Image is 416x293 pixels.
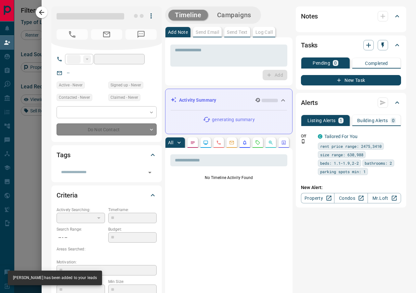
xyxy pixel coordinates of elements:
[57,150,70,160] h2: Tags
[255,140,260,145] svg: Requests
[168,10,208,20] button: Timeline
[211,10,258,20] button: Campaigns
[168,140,173,145] p: All
[57,123,157,135] div: Do Not Contact
[324,134,357,139] a: Tailored For You
[108,207,157,213] p: Timeframe:
[57,29,88,40] span: No Number
[59,82,83,88] span: Active - Never
[145,168,154,177] button: Open
[57,190,78,200] h2: Criteria
[203,140,208,145] svg: Lead Browsing Activity
[301,8,401,24] div: Notes
[91,29,122,40] span: No Email
[57,232,105,243] p: -- - --
[340,118,342,123] p: 1
[179,97,216,104] p: Activity Summary
[318,134,322,139] div: condos.ca
[57,246,157,252] p: Areas Searched:
[168,30,188,34] p: Add Note
[268,140,273,145] svg: Opportunities
[313,61,330,65] p: Pending
[57,259,157,265] p: Motivation:
[392,118,395,123] p: 0
[57,187,157,203] div: Criteria
[320,151,363,158] span: size range: 630,988
[190,140,195,145] svg: Notes
[307,118,336,123] p: Listing Alerts
[170,175,287,181] p: No Timeline Activity Found
[301,75,401,85] button: New Task
[108,279,157,285] p: Min Size:
[110,94,138,101] span: Claimed - Never
[320,143,382,149] span: rent price range: 2475,3410
[108,226,157,232] p: Budget:
[281,140,286,145] svg: Agent Actions
[301,11,318,21] h2: Notes
[67,70,70,75] a: --
[216,140,221,145] svg: Calls
[334,61,337,65] p: 0
[365,61,388,66] p: Completed
[301,184,401,191] p: New Alert:
[301,37,401,53] div: Tasks
[365,160,392,166] span: bathrooms: 2
[57,207,105,213] p: Actively Searching:
[301,139,305,144] svg: Push Notification Only
[368,193,401,203] a: Mr.Loft
[171,94,287,106] div: Activity Summary
[301,40,318,50] h2: Tasks
[229,140,234,145] svg: Emails
[357,118,388,123] p: Building Alerts
[301,193,334,203] a: Property
[212,116,254,123] p: generating summary
[110,82,141,88] span: Signed up - Never
[13,273,97,283] div: [PERSON_NAME] has been added to your leads
[334,193,368,203] a: Condos
[320,160,359,166] span: beds: 1.1-1.9,2-2
[301,95,401,110] div: Alerts
[242,140,247,145] svg: Listing Alerts
[125,29,157,40] span: No Number
[59,94,90,101] span: Contacted - Never
[57,147,157,163] div: Tags
[57,226,105,232] p: Search Range:
[301,97,318,108] h2: Alerts
[320,168,366,175] span: parking spots min: 1
[301,133,314,139] p: Off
